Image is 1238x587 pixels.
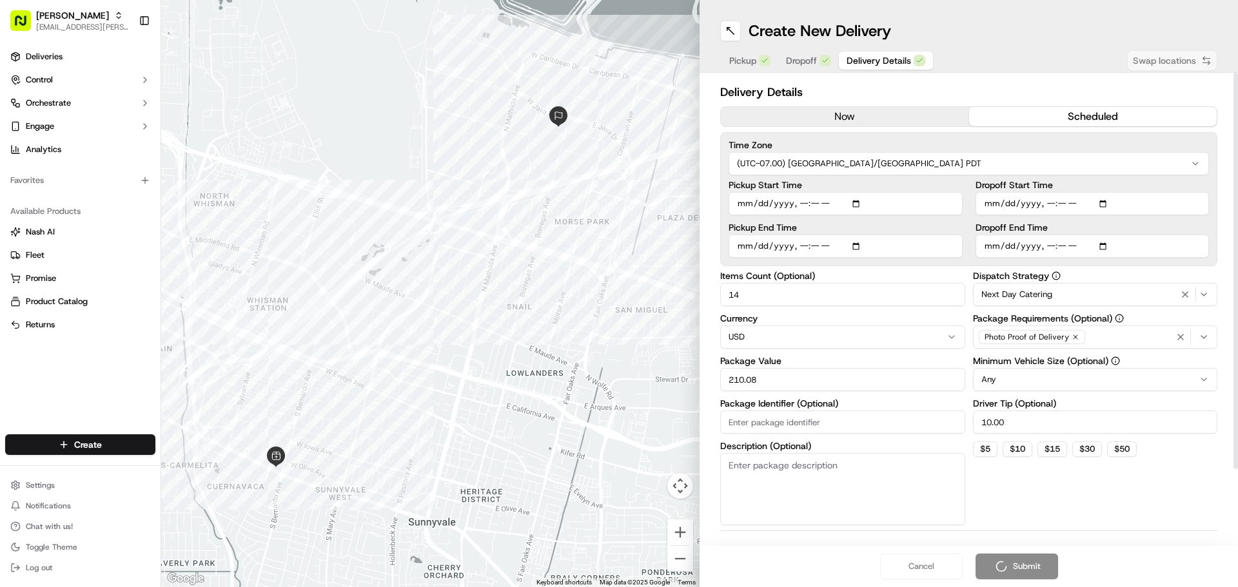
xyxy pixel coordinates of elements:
button: Orchestrate [5,93,155,113]
span: Pylon [128,320,156,329]
span: Dropoff [786,54,817,67]
span: Returns [26,319,55,331]
span: Analytics [26,144,61,155]
label: Currency [720,314,965,323]
input: Enter package value [720,368,965,391]
button: $5 [973,441,997,457]
span: [DATE] [104,200,130,210]
a: Terms (opens in new tab) [678,579,696,586]
button: Keyboard shortcuts [536,578,592,587]
button: Next Day Catering [973,283,1218,306]
label: Package Requirements (Optional) [973,314,1218,323]
span: Log out [26,563,52,573]
img: Angelique Valdez [13,222,34,243]
label: Package Identifier (Optional) [720,399,965,408]
button: Product Catalog [5,291,155,312]
button: Notifications [5,497,155,515]
a: 💻API Documentation [104,283,212,306]
img: Google [164,570,207,587]
button: $50 [1107,441,1137,457]
a: 📗Knowledge Base [8,283,104,306]
span: Nash AI [26,226,55,238]
span: Regen Pajulas [40,200,94,210]
a: Fleet [10,249,150,261]
a: Nash AI [10,226,150,238]
button: Start new chat [219,127,235,142]
input: Enter number of items [720,283,965,306]
span: Toggle Theme [26,542,77,552]
span: Knowledge Base [26,288,99,301]
button: Create [5,434,155,455]
span: Delivery Details [847,54,911,67]
button: Promise [5,268,155,289]
button: [PERSON_NAME] [36,9,109,22]
button: $30 [1072,441,1102,457]
span: API Documentation [122,288,207,301]
button: Toggle Theme [5,538,155,556]
label: Minimum Vehicle Size (Optional) [973,356,1218,365]
span: Map data ©2025 Google [600,579,670,586]
span: Product Catalog [26,296,88,307]
input: Enter driver tip amount [973,410,1218,434]
span: Engage [26,120,54,132]
button: Photo Proof of Delivery [973,325,1218,349]
img: 1738778727109-b901c2ba-d612-49f7-a14d-d897ce62d23f [27,123,50,146]
a: Open this area in Google Maps (opens a new window) [164,570,207,587]
button: Settings [5,476,155,494]
span: Pickup [729,54,756,67]
button: scheduled [969,107,1217,126]
span: [DATE] [114,235,141,245]
div: Past conversations [13,168,86,178]
label: Dropoff End Time [976,223,1210,232]
a: Analytics [5,139,155,160]
span: Chat with us! [26,521,73,532]
span: Orchestrate [26,97,71,109]
h2: Delivery Details [720,83,1217,101]
button: [EMAIL_ADDRESS][PERSON_NAME][DOMAIN_NAME] [36,22,128,32]
button: Log out [5,559,155,577]
span: Fleet [26,249,44,261]
span: Next Day Catering [981,289,1052,300]
div: 💻 [109,289,119,300]
button: Map camera controls [667,473,693,499]
label: Dropoff Start Time [976,180,1210,189]
button: $15 [1037,441,1067,457]
span: Deliveries [26,51,63,63]
p: Welcome 👋 [13,52,235,72]
label: Pickup End Time [729,223,963,232]
img: 1736555255976-a54dd68f-1ca7-489b-9aae-adbdc363a1c4 [26,200,36,211]
div: Start new chat [58,123,211,136]
button: Returns [5,314,155,335]
button: Control [5,70,155,90]
button: Package Requirements (Optional) [1115,314,1124,323]
span: Control [26,74,53,86]
span: • [107,235,112,245]
input: Enter package identifier [720,410,965,434]
span: Notifications [26,501,71,511]
button: now [721,107,969,126]
button: Nash AI [5,222,155,242]
button: [PERSON_NAME][EMAIL_ADDRESS][PERSON_NAME][DOMAIN_NAME] [5,5,133,36]
button: Fleet [5,245,155,265]
label: Dispatch Strategy [973,271,1218,280]
button: $10 [1003,441,1032,457]
a: Powered byPylon [91,319,156,329]
div: Available Products [5,201,155,222]
input: Got a question? Start typing here... [34,83,232,97]
label: Pickup Start Time [729,180,963,189]
button: Dispatch Strategy [1052,271,1061,280]
div: We're available if you need us! [58,136,177,146]
a: Deliveries [5,46,155,67]
span: Create [74,438,102,451]
span: Promise [26,273,56,284]
label: Description (Optional) [720,441,965,450]
a: Product Catalog [10,296,150,307]
button: Chat with us! [5,517,155,535]
button: Engage [5,116,155,137]
label: Time Zone [729,140,1209,149]
span: Settings [26,480,55,490]
img: 1736555255976-a54dd68f-1ca7-489b-9aae-adbdc363a1c4 [26,235,36,245]
span: Photo Proof of Delivery [985,332,1069,342]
